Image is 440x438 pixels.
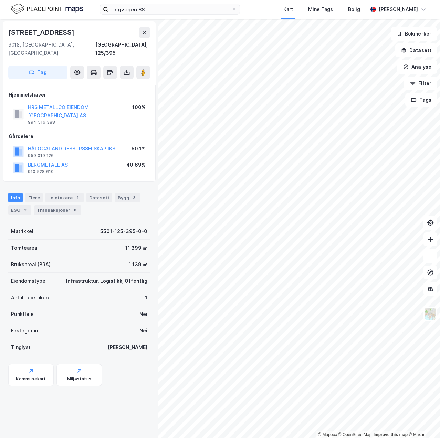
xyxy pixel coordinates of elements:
div: Infrastruktur, Logistikk, Offentlig [66,277,147,285]
div: 50.1% [132,145,146,153]
div: Eiere [25,193,43,202]
div: 959 019 126 [28,153,54,158]
img: Z [424,307,437,320]
div: Matrikkel [11,227,33,236]
div: Eiendomstype [11,277,45,285]
div: Hjemmelshaver [9,91,150,99]
div: 3 [131,194,138,201]
img: logo.f888ab2527a4732fd821a326f86c7f29.svg [11,3,83,15]
div: Bolig [348,5,360,13]
button: Bokmerker [391,27,437,41]
div: [STREET_ADDRESS] [8,27,76,38]
div: 994 516 388 [28,120,55,125]
div: 2 [22,207,29,213]
div: 1 [74,194,81,201]
div: Mine Tags [308,5,333,13]
div: 9018, [GEOGRAPHIC_DATA], [GEOGRAPHIC_DATA] [8,41,95,57]
div: Gårdeiere [9,132,150,140]
div: Antall leietakere [11,293,51,302]
div: Nei [139,327,147,335]
div: 40.69% [126,161,146,169]
div: Transaksjoner [34,205,81,215]
div: 5501-125-395-0-0 [100,227,147,236]
div: ESG [8,205,31,215]
div: Festegrunn [11,327,38,335]
a: OpenStreetMap [338,432,372,437]
div: Info [8,193,23,202]
div: 11 399 ㎡ [125,244,147,252]
button: Datasett [395,43,437,57]
button: Tags [405,93,437,107]
div: Kommunekart [16,376,46,382]
button: Tag [8,66,67,79]
div: 1 139 ㎡ [129,260,147,269]
input: Søk på adresse, matrikkel, gårdeiere, leietakere eller personer [108,4,231,14]
div: Leietakere [45,193,84,202]
div: Nei [139,310,147,318]
div: Tinglyst [11,343,31,351]
div: 910 528 610 [28,169,54,175]
div: Punktleie [11,310,34,318]
button: Filter [404,77,437,90]
div: [PERSON_NAME] [108,343,147,351]
button: Analyse [397,60,437,74]
a: Mapbox [318,432,337,437]
div: Bygg [115,193,140,202]
iframe: Chat Widget [406,405,440,438]
div: Kart [283,5,293,13]
div: 8 [72,207,78,213]
div: Miljøstatus [67,376,91,382]
div: Datasett [86,193,112,202]
div: Kontrollprogram for chat [406,405,440,438]
div: Tomteareal [11,244,39,252]
div: [PERSON_NAME] [379,5,418,13]
div: 100% [132,103,146,111]
div: [GEOGRAPHIC_DATA], 125/395 [95,41,150,57]
div: 1 [145,293,147,302]
div: Bruksareal (BRA) [11,260,51,269]
a: Improve this map [374,432,408,437]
